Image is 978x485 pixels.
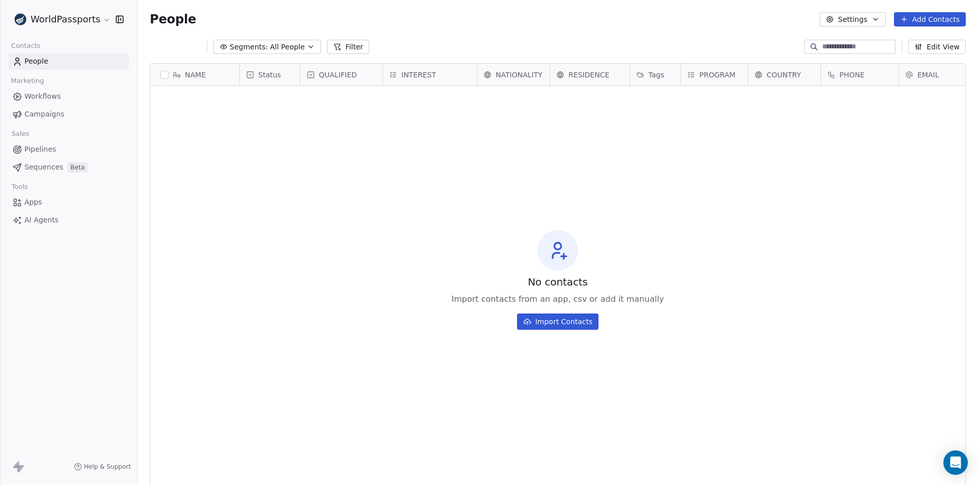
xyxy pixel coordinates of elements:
[943,450,968,475] div: Open Intercom Messenger
[630,64,681,85] div: Tags
[477,64,550,85] div: NATIONALITY
[24,162,63,173] span: Sequences
[319,70,357,80] span: QUALIFIED
[150,64,239,85] div: NAME
[648,70,664,80] span: Tags
[301,64,383,85] div: QUALIFIED
[7,179,32,194] span: Tools
[568,70,609,80] span: RESIDENCE
[24,109,64,120] span: Campaigns
[150,12,196,27] span: People
[517,313,599,330] button: Import Contacts
[908,40,966,54] button: Edit View
[748,64,821,85] div: COUNTRY
[496,70,542,80] span: NATIONALITY
[14,13,26,25] img: favicon.webp
[8,212,129,229] a: AI Agents
[31,13,100,26] span: WorldPassports
[8,159,129,176] a: SequencesBeta
[767,70,801,80] span: COUNTRY
[383,64,477,85] div: INTEREST
[7,38,45,53] span: Contacts
[150,86,240,466] div: grid
[74,463,131,471] a: Help & Support
[327,40,369,54] button: Filter
[12,11,108,28] button: WorldPassports
[7,126,34,141] span: Sales
[8,88,129,105] a: Workflows
[240,64,300,85] div: Status
[820,12,885,26] button: Settings
[528,275,588,289] span: No contacts
[821,64,899,85] div: PHONE
[24,215,59,225] span: AI Agents
[917,70,939,80] span: EMAIL
[894,12,966,26] button: Add Contacts
[8,141,129,158] a: Pipelines
[67,162,88,173] span: Beta
[24,197,42,208] span: Apps
[699,70,736,80] span: PROGRAM
[24,144,56,155] span: Pipelines
[7,73,48,89] span: Marketing
[185,70,206,80] span: NAME
[24,91,61,102] span: Workflows
[550,64,630,85] div: RESIDENCE
[230,42,268,52] span: Segments:
[8,53,129,70] a: People
[839,70,864,80] span: PHONE
[401,70,436,80] span: INTEREST
[8,106,129,123] a: Campaigns
[517,309,599,330] a: Import Contacts
[24,56,48,67] span: People
[258,70,281,80] span: Status
[84,463,131,471] span: Help & Support
[681,64,748,85] div: PROGRAM
[451,293,664,305] span: Import contacts from an app, csv or add it manually
[8,194,129,211] a: Apps
[270,42,305,52] span: All People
